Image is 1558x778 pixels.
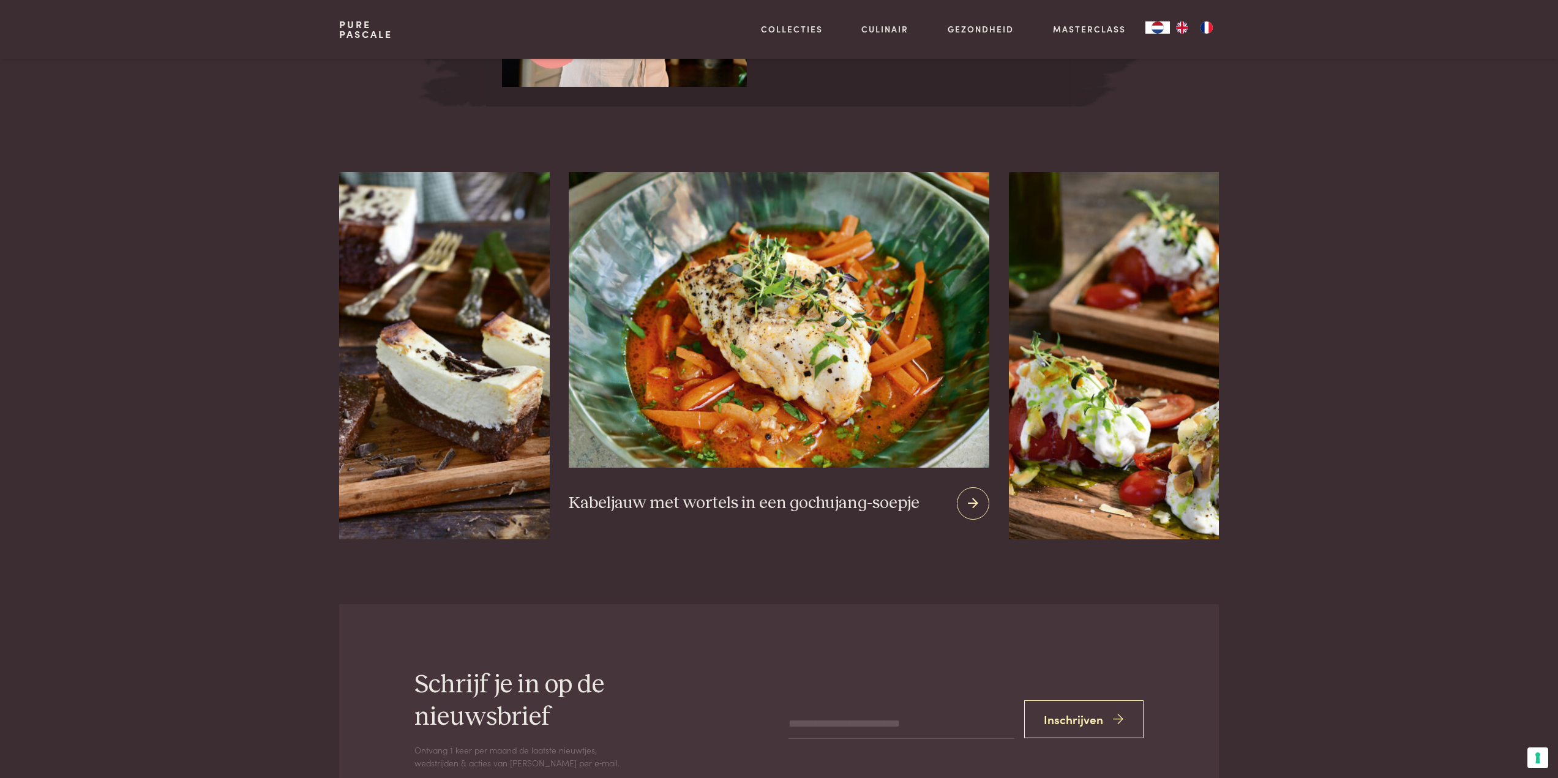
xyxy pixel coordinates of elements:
a: Gezondheid [948,23,1014,36]
ul: Language list [1170,21,1219,34]
a: PurePascale [339,20,392,39]
a: Collecties [761,23,823,36]
p: Ontvang 1 keer per maand de laatste nieuwtjes, wedstrijden & acties van [PERSON_NAME] per e‑mail. [414,744,623,769]
div: Language [1145,21,1170,34]
img: Gare gekoelde tomaat met stracciatella [1009,172,1219,539]
a: Masterclass [1053,23,1126,36]
img: Kabeljauw met wortels in een gochujang-soepje [569,172,989,468]
a: NL [1145,21,1170,34]
button: Uw voorkeuren voor toestemming voor trackingtechnologieën [1527,747,1548,768]
h3: Kabeljauw met wortels in een gochujang-soepje [569,493,919,514]
img: Brownie-cheesecake [339,172,549,539]
h2: Schrijf je in op de nieuwsbrief [414,669,695,734]
a: EN [1170,21,1194,34]
a: Kabeljauw met wortels in een gochujang-soepje Kabeljauw met wortels in een gochujang-soepje [569,172,989,539]
aside: Language selected: Nederlands [1145,21,1219,34]
button: Inschrijven [1024,700,1144,739]
a: Culinair [861,23,908,36]
a: FR [1194,21,1219,34]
